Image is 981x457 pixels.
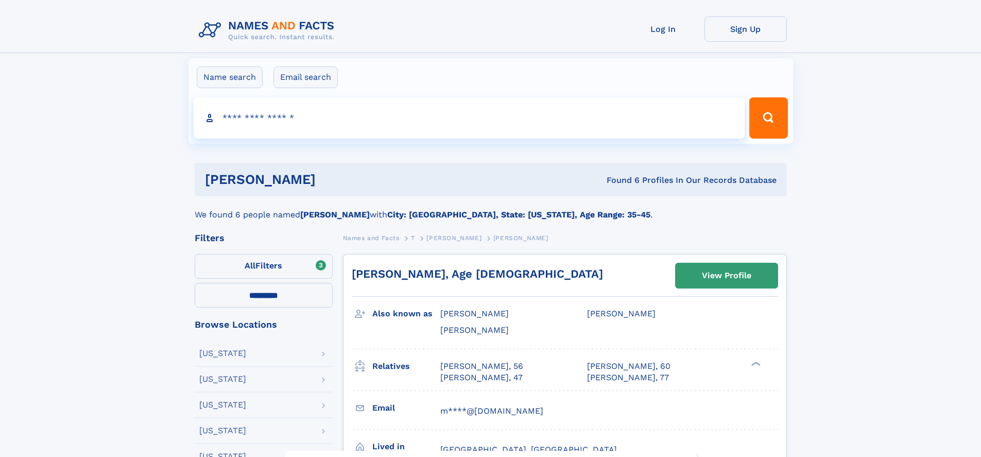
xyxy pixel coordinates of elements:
[440,309,509,318] span: [PERSON_NAME]
[411,231,415,244] a: T
[372,358,440,375] h3: Relatives
[440,445,617,454] span: [GEOGRAPHIC_DATA], [GEOGRAPHIC_DATA]
[372,438,440,455] h3: Lived in
[587,372,669,383] a: [PERSON_NAME], 77
[440,325,509,335] span: [PERSON_NAME]
[195,196,787,221] div: We found 6 people named with .
[587,309,656,318] span: [PERSON_NAME]
[426,234,481,242] span: [PERSON_NAME]
[195,233,333,243] div: Filters
[300,210,370,219] b: [PERSON_NAME]
[749,360,761,367] div: ❯
[372,399,440,417] h3: Email
[411,234,415,242] span: T
[352,267,603,280] a: [PERSON_NAME], Age [DEMOGRAPHIC_DATA]
[493,234,548,242] span: [PERSON_NAME]
[205,173,461,186] h1: [PERSON_NAME]
[387,210,650,219] b: City: [GEOGRAPHIC_DATA], State: [US_STATE], Age Range: 35-45
[199,401,246,409] div: [US_STATE]
[195,320,333,329] div: Browse Locations
[372,305,440,323] h3: Also known as
[245,261,255,270] span: All
[440,372,523,383] a: [PERSON_NAME], 47
[749,97,787,139] button: Search Button
[704,16,787,42] a: Sign Up
[702,264,751,287] div: View Profile
[676,263,778,288] a: View Profile
[440,361,523,372] a: [PERSON_NAME], 56
[199,349,246,358] div: [US_STATE]
[273,66,338,88] label: Email search
[199,375,246,383] div: [US_STATE]
[195,16,343,44] img: Logo Names and Facts
[461,175,777,186] div: Found 6 Profiles In Our Records Database
[587,361,670,372] a: [PERSON_NAME], 60
[343,231,400,244] a: Names and Facts
[426,231,481,244] a: [PERSON_NAME]
[195,254,333,279] label: Filters
[194,97,745,139] input: search input
[622,16,704,42] a: Log In
[197,66,263,88] label: Name search
[199,427,246,435] div: [US_STATE]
